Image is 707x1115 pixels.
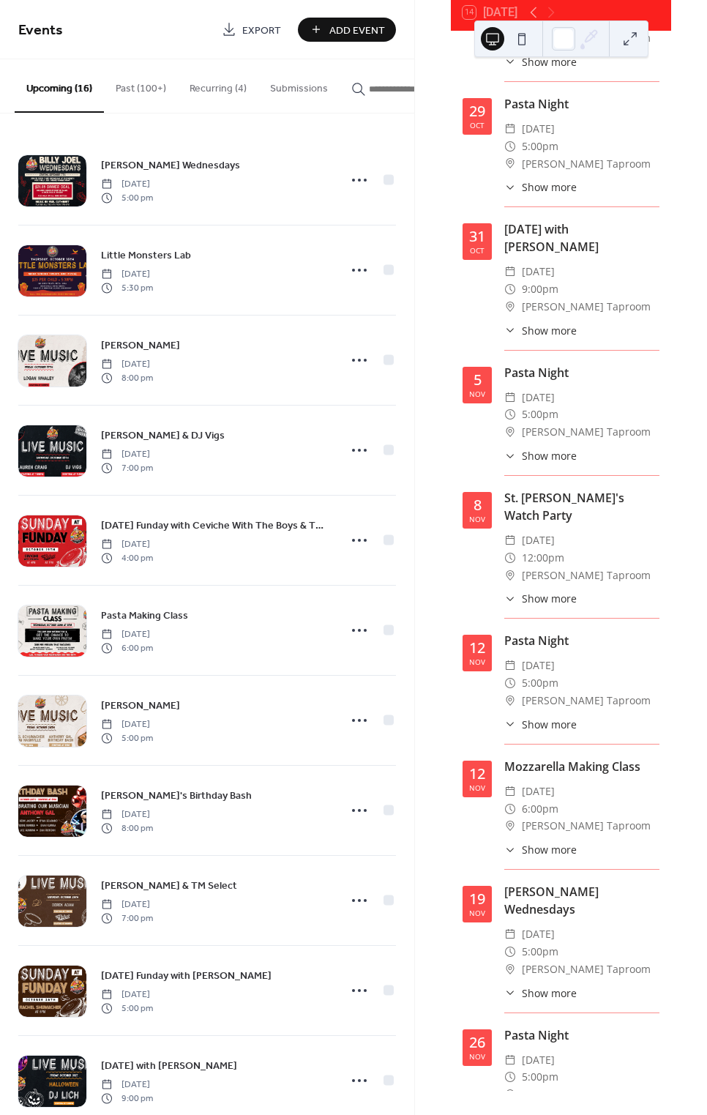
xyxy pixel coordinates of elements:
[522,423,651,441] span: [PERSON_NAME] Taproom
[504,783,516,800] div: ​
[101,607,188,624] a: Pasta Making Class
[101,551,153,564] span: 4:00 pm
[504,406,516,423] div: ​
[470,122,485,129] div: Oct
[469,641,485,655] div: 12
[101,371,153,384] span: 8:00 pm
[522,179,577,195] span: Show more
[522,280,558,298] span: 9:00pm
[101,358,153,371] span: [DATE]
[101,538,153,551] span: [DATE]
[101,1002,153,1015] span: 5:00 pm
[522,263,555,280] span: [DATE]
[101,281,153,294] span: 5:30 pm
[504,155,516,173] div: ​
[101,821,153,835] span: 8:00 pm
[504,54,577,70] button: ​Show more
[504,1068,516,1086] div: ​
[522,120,555,138] span: [DATE]
[101,337,180,354] a: [PERSON_NAME]
[504,925,516,943] div: ​
[104,59,178,111] button: Past (100+)
[101,518,330,534] span: [DATE] Funday with Ceviche With The Boys & TM Select
[469,658,485,665] div: Nov
[504,364,659,381] div: Pasta Night
[522,549,564,567] span: 12:00pm
[504,280,516,298] div: ​
[101,698,180,714] span: [PERSON_NAME]
[522,985,577,1001] span: Show more
[101,788,252,804] span: [PERSON_NAME]'s Birthday Bash
[504,717,516,732] div: ​
[504,692,516,709] div: ​
[504,717,577,732] button: ​Show more
[504,1086,516,1103] div: ​
[504,842,577,857] button: ​Show more
[504,54,516,70] div: ​
[504,961,516,978] div: ​
[504,632,659,649] div: Pasta Night
[469,767,485,781] div: 12
[504,298,516,316] div: ​
[522,674,558,692] span: 5:00pm
[522,800,558,818] span: 6:00pm
[101,178,153,191] span: [DATE]
[504,985,516,1001] div: ​
[474,373,482,387] div: 5
[469,1035,485,1050] div: 26
[101,1078,153,1092] span: [DATE]
[101,1092,153,1105] span: 9:00 pm
[522,692,651,709] span: [PERSON_NAME] Taproom
[469,229,485,244] div: 31
[504,1051,516,1069] div: ​
[101,157,240,174] a: [PERSON_NAME] Wednesdays
[101,1059,237,1074] span: [DATE] with [PERSON_NAME]
[504,179,577,195] button: ​Show more
[101,268,153,281] span: [DATE]
[504,263,516,280] div: ​
[522,155,651,173] span: [PERSON_NAME] Taproom
[504,657,516,674] div: ​
[101,879,237,894] span: [PERSON_NAME] & TM Select
[474,498,482,512] div: 8
[522,532,555,549] span: [DATE]
[211,18,292,42] a: Export
[522,298,651,316] span: [PERSON_NAME] Taproom
[504,549,516,567] div: ​
[522,591,577,606] span: Show more
[522,448,577,463] span: Show more
[469,515,485,523] div: Nov
[504,674,516,692] div: ​
[242,23,281,38] span: Export
[258,59,340,111] button: Submissions
[504,423,516,441] div: ​
[504,532,516,549] div: ​
[504,389,516,406] div: ​
[101,1057,237,1074] a: [DATE] with [PERSON_NAME]
[522,717,577,732] span: Show more
[469,390,485,398] div: Nov
[504,591,577,606] button: ​Show more
[298,18,396,42] button: Add Event
[522,1051,555,1069] span: [DATE]
[504,591,516,606] div: ​
[522,1068,558,1086] span: 5:00pm
[522,657,555,674] span: [DATE]
[522,138,558,155] span: 5:00pm
[522,1086,651,1103] span: [PERSON_NAME] Taproom
[101,967,272,984] a: [DATE] Funday with [PERSON_NAME]
[101,877,237,894] a: [PERSON_NAME] & TM Select
[101,338,180,354] span: [PERSON_NAME]
[504,985,577,1001] button: ​Show more
[504,95,659,113] div: Pasta Night
[504,138,516,155] div: ​
[101,911,153,925] span: 7:00 pm
[504,448,516,463] div: ​
[469,104,485,119] div: 29
[522,961,651,978] span: [PERSON_NAME] Taproom
[101,731,153,745] span: 5:00 pm
[101,517,330,534] a: [DATE] Funday with Ceviche With The Boys & TM Select
[101,248,191,264] span: Little Monsters Lab
[101,608,188,624] span: Pasta Making Class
